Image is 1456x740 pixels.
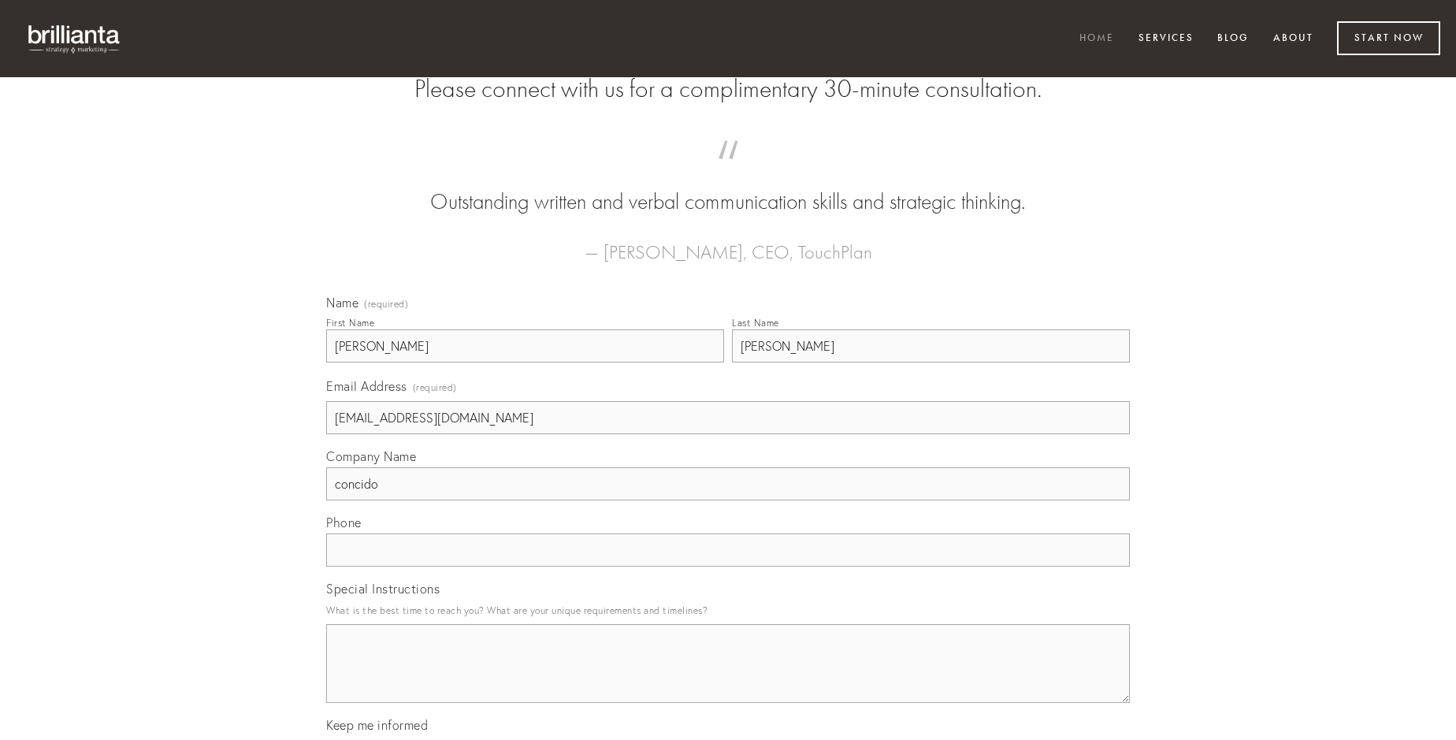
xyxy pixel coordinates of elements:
[1263,26,1324,52] a: About
[326,378,407,394] span: Email Address
[1207,26,1259,52] a: Blog
[16,16,134,61] img: brillianta - research, strategy, marketing
[326,74,1130,104] h2: Please connect with us for a complimentary 30-minute consultation.
[326,600,1130,621] p: What is the best time to reach you? What are your unique requirements and timelines?
[364,299,408,309] span: (required)
[351,218,1105,268] figcaption: — [PERSON_NAME], CEO, TouchPlan
[326,448,416,464] span: Company Name
[351,156,1105,187] span: “
[1128,26,1204,52] a: Services
[326,317,374,329] div: First Name
[326,717,428,733] span: Keep me informed
[1337,21,1440,55] a: Start Now
[326,295,358,311] span: Name
[351,156,1105,218] blockquote: Outstanding written and verbal communication skills and strategic thinking.
[326,581,440,597] span: Special Instructions
[326,515,362,530] span: Phone
[1069,26,1124,52] a: Home
[413,377,457,398] span: (required)
[732,317,779,329] div: Last Name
